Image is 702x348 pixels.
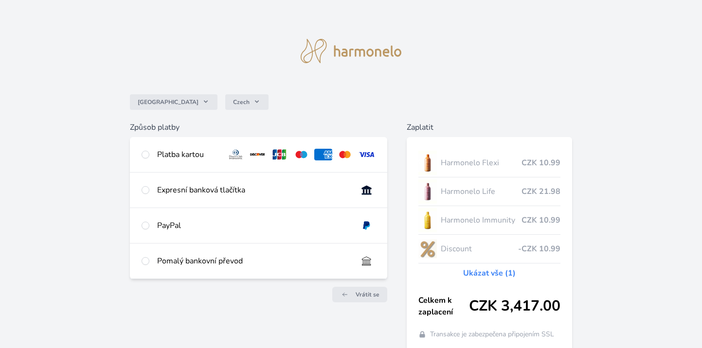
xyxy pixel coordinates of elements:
span: Celkem k zaplacení [418,295,468,318]
img: jcb.svg [270,149,288,160]
span: CZK 21.98 [522,186,560,197]
img: CLEAN_FLEXI_se_stinem_x-hi_(1)-lo.jpg [418,151,437,175]
img: logo.svg [301,39,402,63]
span: [GEOGRAPHIC_DATA] [138,98,198,106]
img: maestro.svg [292,149,310,160]
span: Discount [441,243,518,255]
span: CZK 10.99 [522,214,560,226]
span: Harmonelo Immunity [441,214,522,226]
div: Platba kartou [157,149,219,160]
span: Transakce je zabezpečena připojením SSL [430,330,554,339]
button: [GEOGRAPHIC_DATA] [130,94,217,110]
h6: Způsob platby [130,122,387,133]
div: PayPal [157,220,350,231]
img: discover.svg [249,149,267,160]
img: onlineBanking_CZ.svg [358,184,376,196]
button: Czech [225,94,269,110]
img: diners.svg [227,149,245,160]
h6: Zaplatit [407,122,572,133]
a: Ukázat vše (1) [463,267,516,279]
img: mc.svg [336,149,354,160]
span: Harmonelo Life [441,186,522,197]
span: -CZK 10.99 [518,243,560,255]
img: IMMUNITY_se_stinem_x-lo.jpg [418,208,437,232]
img: paypal.svg [358,220,376,231]
img: bankTransfer_IBAN.svg [358,255,376,267]
span: Harmonelo Flexi [441,157,522,169]
img: visa.svg [358,149,376,160]
img: CLEAN_LIFE_se_stinem_x-lo.jpg [418,179,437,204]
span: CZK 3,417.00 [469,297,560,315]
span: CZK 10.99 [522,157,560,169]
div: Pomalý bankovní převod [157,255,350,267]
div: Expresní banková tlačítka [157,184,350,196]
span: Vrátit se [356,291,379,298]
img: amex.svg [314,149,332,160]
a: Vrátit se [332,287,387,302]
span: Czech [233,98,250,106]
img: discount-lo.png [418,237,437,261]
